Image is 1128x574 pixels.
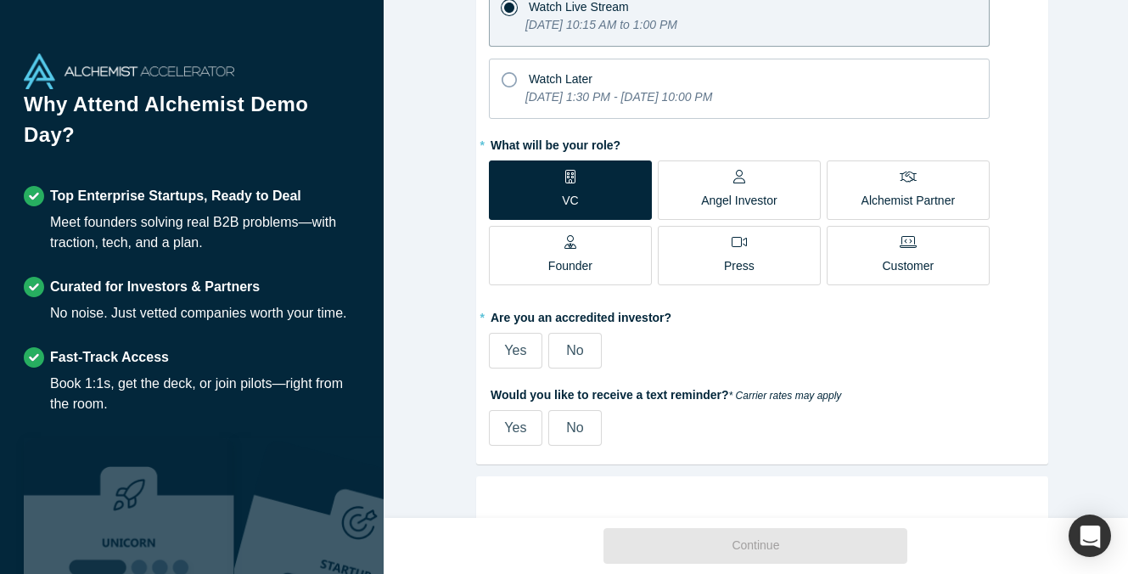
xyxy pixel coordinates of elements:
[24,53,234,89] img: Alchemist Accelerator Logo
[529,72,592,86] span: Watch Later
[525,90,712,104] i: [DATE] 1:30 PM - [DATE] 10:00 PM
[504,420,526,435] span: Yes
[489,131,1035,155] label: What will be your role?
[566,343,583,357] span: No
[50,350,169,364] strong: Fast-Track Access
[883,257,934,275] p: Customer
[504,343,526,357] span: Yes
[525,18,677,31] i: [DATE] 10:15 AM to 1:00 PM
[729,390,842,402] em: * Carrier rates may apply
[566,420,583,435] span: No
[701,192,777,210] p: Angel Investor
[562,192,578,210] p: VC
[50,212,360,253] div: Meet founders solving real B2B problems—with traction, tech, and a plan.
[24,89,360,162] h1: Why Attend Alchemist Demo Day?
[50,303,347,324] div: No noise. Just vetted companies worth your time.
[489,380,1035,404] label: Would you like to receive a text reminder?
[724,257,755,275] p: Press
[50,374,360,414] div: Book 1:1s, get the deck, or join pilots—right from the room.
[50,279,260,294] strong: Curated for Investors & Partners
[489,515,593,532] strong: Event Details:
[489,303,1035,327] label: Are you an accredited investor?
[548,257,592,275] p: Founder
[50,189,301,203] strong: Top Enterprise Startups, Ready to Deal
[603,528,907,564] button: Continue
[861,192,955,210] p: Alchemist Partner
